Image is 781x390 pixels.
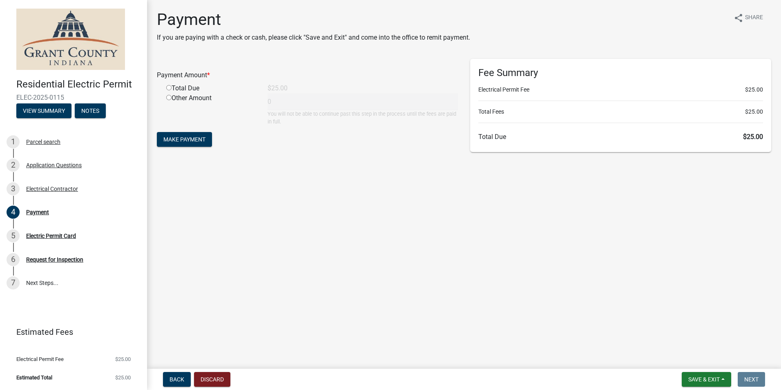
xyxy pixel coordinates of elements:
span: Make Payment [163,136,205,143]
div: 7 [7,276,20,289]
button: Back [163,372,191,387]
div: 5 [7,229,20,242]
li: Total Fees [478,108,763,116]
p: If you are paying with a check or cash, please click "Save and Exit" and come into the office to ... [157,33,470,43]
li: Electrical Permit Fee [478,85,763,94]
span: ELEC-2025-0115 [16,94,131,101]
div: Total Due [160,83,261,93]
a: Estimated Fees [7,324,134,340]
span: $25.00 [745,108,763,116]
span: $25.00 [745,85,763,94]
span: Next [744,376,759,383]
div: Electric Permit Card [26,233,76,239]
i: share [734,13,743,23]
h1: Payment [157,10,470,29]
wm-modal-confirm: Notes [75,108,106,114]
button: Next [738,372,765,387]
button: Make Payment [157,132,212,147]
div: 6 [7,253,20,266]
wm-modal-confirm: Summary [16,108,71,114]
div: Parcel search [26,139,60,145]
span: Share [745,13,763,23]
span: Estimated Total [16,375,52,380]
button: Discard [194,372,230,387]
div: Payment [26,209,49,215]
img: Grant County, Indiana [16,9,125,70]
button: View Summary [16,103,71,118]
span: $25.00 [115,356,131,362]
h6: Total Due [478,133,763,141]
div: Other Amount [160,93,261,126]
div: Application Questions [26,162,82,168]
div: 3 [7,182,20,195]
span: Save & Exit [688,376,720,383]
span: Back [170,376,184,383]
button: Save & Exit [682,372,731,387]
span: $25.00 [743,133,763,141]
h4: Residential Electric Permit [16,78,141,90]
div: 1 [7,135,20,148]
span: Electrical Permit Fee [16,356,64,362]
div: 2 [7,159,20,172]
button: Notes [75,103,106,118]
div: Request for Inspection [26,257,83,262]
span: $25.00 [115,375,131,380]
div: Payment Amount [151,70,464,80]
button: shareShare [727,10,770,26]
div: 4 [7,206,20,219]
h6: Fee Summary [478,67,763,79]
div: Electrical Contractor [26,186,78,192]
